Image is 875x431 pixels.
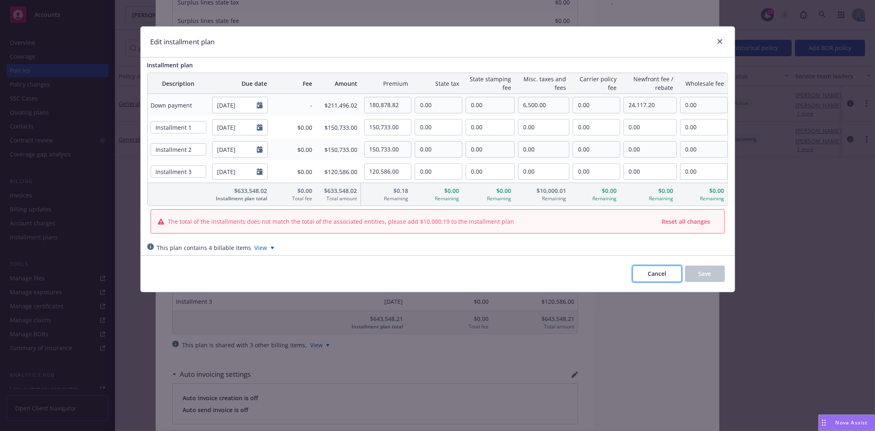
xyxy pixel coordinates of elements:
[212,195,267,202] span: Installment plan total
[147,61,193,69] span: Installment plan
[466,142,514,157] input: 0.00
[518,195,566,202] span: Remaining
[274,79,313,88] span: Fee
[274,167,313,176] span: $0.00
[257,124,263,131] svg: Calendar
[257,102,263,108] svg: Calendar
[212,97,257,113] input: MM/DD/YYYY
[466,164,514,179] input: 0.00
[151,79,206,88] span: Description
[319,101,358,110] span: $211,496.02
[157,243,251,252] div: This plan contains 4 billable items
[415,164,462,179] input: 0.00
[365,164,411,179] input: 0.00
[415,186,459,195] span: $0.00
[519,97,569,113] input: 0.00
[274,145,313,154] span: $0.00
[151,101,206,110] span: Down payment
[274,195,313,202] span: Total fee
[274,123,313,132] span: $0.00
[573,75,617,92] span: Carrier policy fee
[365,119,411,135] input: 0.00
[365,142,411,157] input: 0.00
[364,186,409,195] span: $0.18
[364,79,409,88] span: Premium
[518,186,566,195] span: $10,000.01
[466,186,512,195] span: $0.00
[836,419,868,426] span: Nova Assist
[319,145,358,154] span: $150,733.00
[212,119,257,135] input: MM/DD/YYYY
[319,195,357,202] span: Total amount
[212,186,267,195] span: $633,548.02
[415,195,459,202] span: Remaining
[212,79,267,88] span: Due date
[415,142,462,157] input: 0.00
[519,142,569,157] input: 0.00
[519,119,569,135] input: 0.00
[819,415,829,431] div: Drag to move
[364,195,409,202] span: Remaining
[573,195,617,202] span: Remaining
[319,79,358,88] span: Amount
[319,123,358,132] span: $150,733.00
[466,195,512,202] span: Remaining
[415,97,462,113] input: 0.00
[466,75,512,92] span: State stamping fee
[519,164,569,179] input: 0.00
[573,142,620,157] input: 0.00
[573,97,620,113] input: 0.00
[257,168,263,175] svg: Calendar
[573,186,617,195] span: $0.00
[466,119,514,135] input: 0.00
[415,119,462,135] input: 0.00
[257,146,263,153] svg: Calendar
[274,186,313,195] span: $0.00
[168,217,514,226] span: The total of the installments does not match the total of the associated entities, please add $10...
[319,167,358,176] span: $120,586.00
[151,37,215,47] h1: Edit installment plan
[212,142,257,157] input: MM/DD/YYYY
[274,101,313,110] span: -
[319,186,357,195] span: $633,548.02
[466,97,514,113] input: 0.00
[818,415,875,431] button: Nova Assist
[212,164,257,179] input: MM/DD/YYYY
[518,75,566,92] span: Misc. taxes and fees
[573,164,620,179] input: 0.00
[365,97,411,113] input: 0.00
[255,243,274,252] div: View
[415,79,459,88] span: State tax
[573,119,620,135] input: 0.00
